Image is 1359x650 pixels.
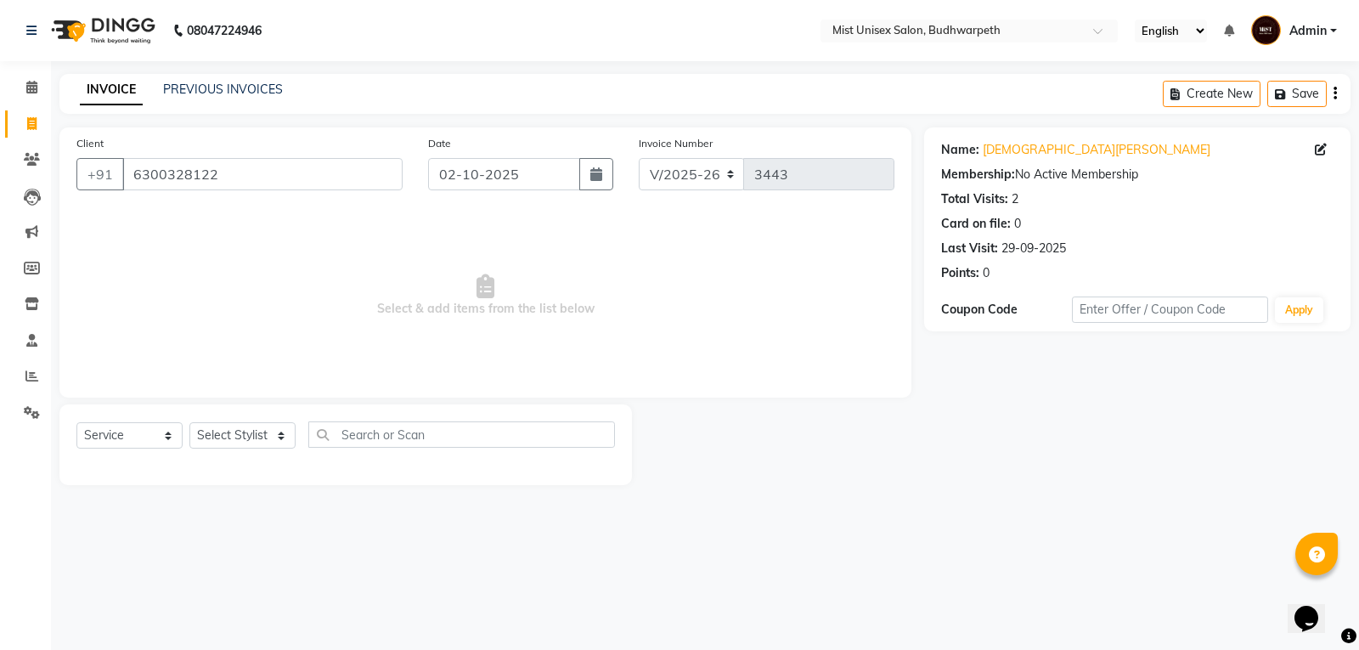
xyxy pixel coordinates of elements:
[1014,215,1021,233] div: 0
[76,158,124,190] button: +91
[308,421,615,448] input: Search or Scan
[80,75,143,105] a: INVOICE
[1289,22,1327,40] span: Admin
[163,82,283,97] a: PREVIOUS INVOICES
[983,141,1210,159] a: [DEMOGRAPHIC_DATA][PERSON_NAME]
[1163,81,1260,107] button: Create New
[1072,297,1268,323] input: Enter Offer / Coupon Code
[941,301,1072,319] div: Coupon Code
[941,166,1334,184] div: No Active Membership
[43,7,160,54] img: logo
[187,7,262,54] b: 08047224946
[941,190,1008,208] div: Total Visits:
[1012,190,1018,208] div: 2
[1251,15,1281,45] img: Admin
[1275,297,1323,323] button: Apply
[941,141,979,159] div: Name:
[428,136,451,151] label: Date
[1288,582,1342,633] iframe: chat widget
[941,264,979,282] div: Points:
[941,166,1015,184] div: Membership:
[76,211,894,381] span: Select & add items from the list below
[941,240,998,257] div: Last Visit:
[639,136,713,151] label: Invoice Number
[1267,81,1327,107] button: Save
[941,215,1011,233] div: Card on file:
[983,264,990,282] div: 0
[122,158,403,190] input: Search by Name/Mobile/Email/Code
[1001,240,1066,257] div: 29-09-2025
[76,136,104,151] label: Client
